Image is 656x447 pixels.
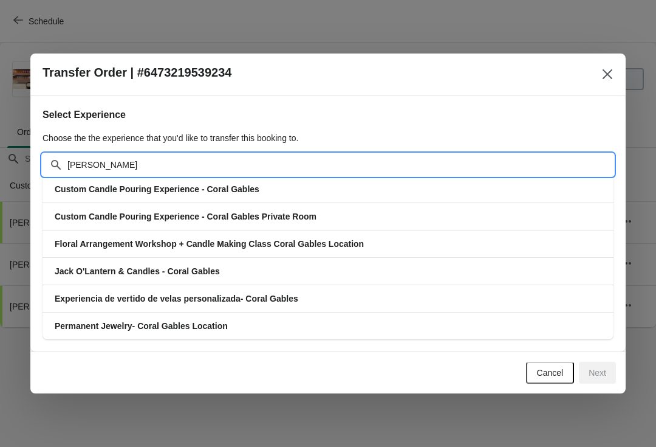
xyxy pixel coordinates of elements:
[537,368,564,378] span: Cancel
[596,63,618,85] button: Close
[55,294,298,303] span: Experiencia de vertido de velas personalizada- Coral Gables
[43,108,613,122] h2: Select Experience
[43,132,613,144] p: Choose the the experience that you'd like to transfer this booking to.
[67,154,613,176] input: Type to search
[526,362,575,384] button: Cancel
[55,321,228,331] span: Permanent Jewelry- Coral Gables Location
[55,184,259,194] span: Custom Candle Pouring Experience - Coral Gables
[55,266,220,276] span: Jack O'Lantern & Candles - Coral Gables
[55,239,364,249] span: Floral Arrangement Workshop + Candle Making Class Coral Gables Location
[43,66,231,80] h2: Transfer Order | #6473219539234
[55,212,316,221] span: Custom Candle Pouring Experience - Coral Gables Private Room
